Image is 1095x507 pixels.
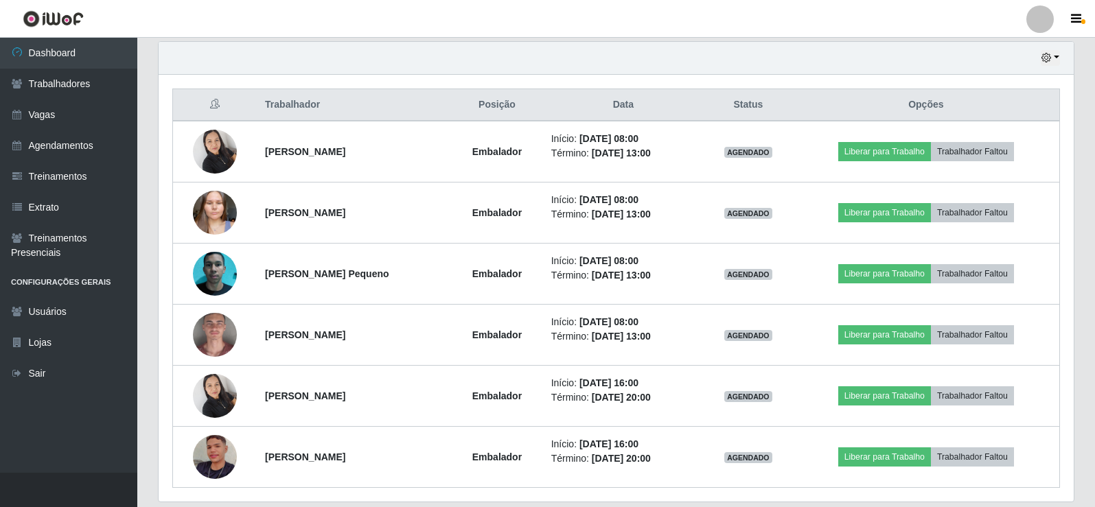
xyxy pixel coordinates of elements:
[931,264,1014,283] button: Trabalhador Faltou
[23,10,84,27] img: CoreUI Logo
[265,146,345,157] strong: [PERSON_NAME]
[551,451,695,466] li: Término:
[265,329,345,340] strong: [PERSON_NAME]
[257,89,451,121] th: Trabalhador
[592,331,651,342] time: [DATE] 13:00
[193,366,237,425] img: 1722007663957.jpeg
[838,325,931,344] button: Liberar para Trabalho
[931,386,1014,405] button: Trabalhador Faltou
[551,254,695,268] li: Início:
[838,142,931,161] button: Liberar para Trabalho
[193,122,237,180] img: 1722007663957.jpeg
[724,391,772,402] span: AGENDADO
[551,193,695,207] li: Início:
[724,452,772,463] span: AGENDADO
[724,147,772,158] span: AGENDADO
[472,451,522,462] strong: Embalador
[551,268,695,283] li: Término:
[579,194,638,205] time: [DATE] 08:00
[838,386,931,405] button: Liberar para Trabalho
[592,270,651,281] time: [DATE] 13:00
[265,268,389,279] strong: [PERSON_NAME] Pequeno
[579,316,638,327] time: [DATE] 08:00
[838,264,931,283] button: Liberar para Trabalho
[838,203,931,222] button: Liberar para Trabalho
[592,209,651,220] time: [DATE] 13:00
[793,89,1060,121] th: Opções
[472,329,522,340] strong: Embalador
[579,438,638,449] time: [DATE] 16:00
[551,329,695,344] li: Término:
[543,89,704,121] th: Data
[551,207,695,222] li: Término:
[551,376,695,390] li: Início:
[551,437,695,451] li: Início:
[931,447,1014,467] button: Trabalhador Faltou
[551,132,695,146] li: Início:
[931,325,1014,344] button: Trabalhador Faltou
[551,146,695,161] li: Término:
[579,133,638,144] time: [DATE] 08:00
[551,390,695,405] li: Término:
[472,207,522,218] strong: Embalador
[724,208,772,219] span: AGENDADO
[472,268,522,279] strong: Embalador
[472,390,522,401] strong: Embalador
[265,207,345,218] strong: [PERSON_NAME]
[193,225,237,322] img: 1747390196985.jpeg
[579,255,638,266] time: [DATE] 08:00
[579,377,638,388] time: [DATE] 16:00
[451,89,542,121] th: Posição
[592,453,651,464] time: [DATE] 20:00
[931,203,1014,222] button: Trabalhador Faltou
[931,142,1014,161] button: Trabalhador Faltou
[704,89,793,121] th: Status
[838,447,931,467] button: Liberar para Trabalho
[724,269,772,280] span: AGENDADO
[193,290,237,380] img: 1750082443540.jpeg
[193,183,237,241] img: 1740081257605.jpeg
[592,392,651,403] time: [DATE] 20:00
[724,330,772,341] span: AGENDADO
[265,390,345,401] strong: [PERSON_NAME]
[193,418,237,496] img: 1718585107939.jpeg
[265,451,345,462] strong: [PERSON_NAME]
[592,148,651,158] time: [DATE] 13:00
[551,315,695,329] li: Início:
[472,146,522,157] strong: Embalador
